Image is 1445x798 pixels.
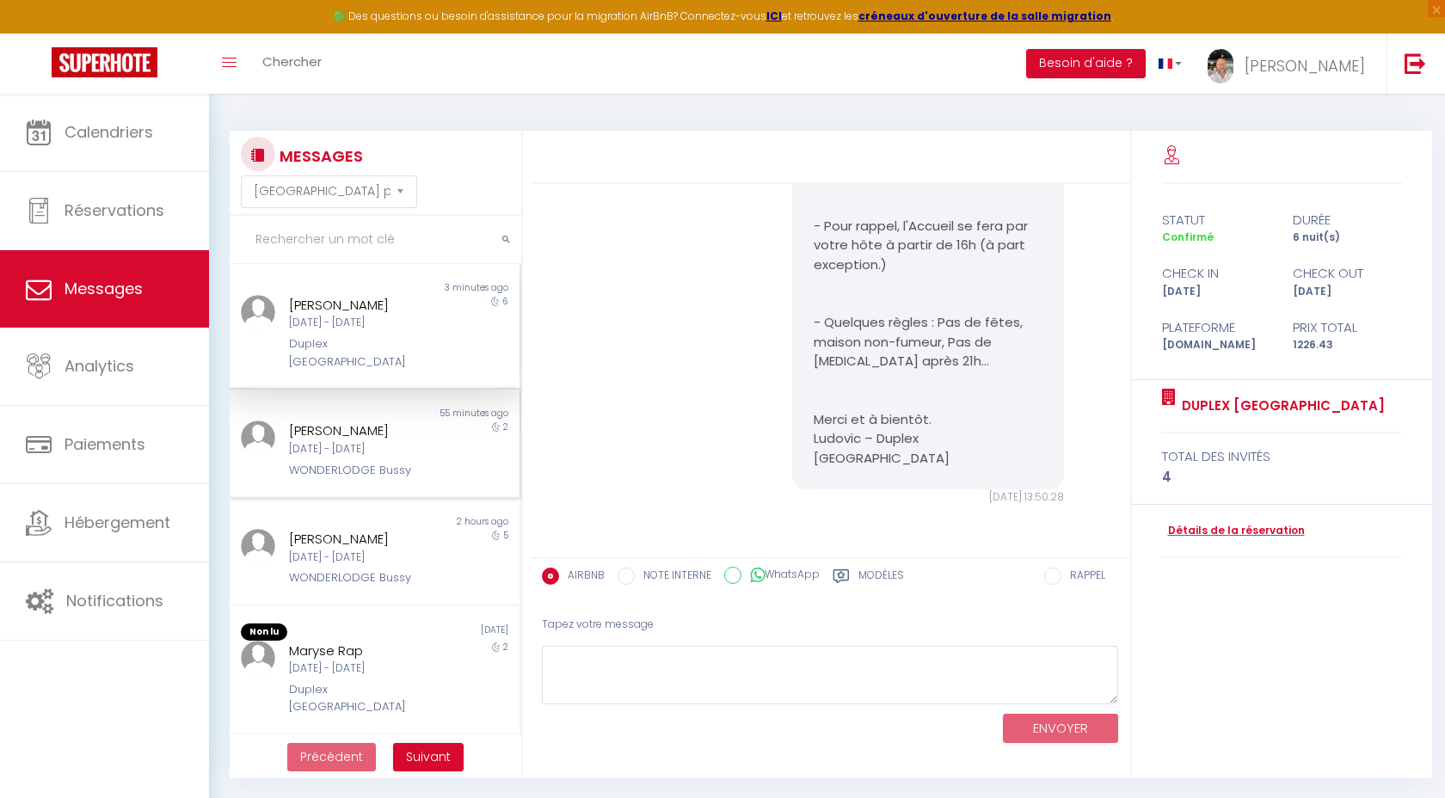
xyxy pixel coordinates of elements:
[406,748,451,765] span: Suivant
[1003,714,1118,744] button: ENVOYER
[559,568,605,586] label: AIRBNB
[1061,568,1105,586] label: RAPPEL
[241,623,287,641] span: Non lu
[289,549,435,566] div: [DATE] - [DATE]
[66,590,163,611] span: Notifications
[1282,263,1413,284] div: check out
[241,529,275,563] img: ...
[1150,337,1282,353] div: [DOMAIN_NAME]
[241,641,275,675] img: ...
[1282,210,1413,230] div: durée
[289,462,435,479] div: WONDERLODGE Bussy
[1282,284,1413,300] div: [DATE]
[300,748,363,765] span: Précédent
[374,407,519,420] div: 55 minutes ago
[289,335,435,371] div: Duplex [GEOGRAPHIC_DATA]
[1162,446,1403,467] div: total des invités
[1245,55,1365,77] span: [PERSON_NAME]
[1282,337,1413,353] div: 1226.43
[65,433,145,455] span: Paiements
[1150,317,1282,338] div: Plateforme
[262,52,322,71] span: Chercher
[503,420,508,433] span: 2
[65,512,170,533] span: Hébergement
[1150,263,1282,284] div: check in
[289,681,435,716] div: Duplex [GEOGRAPHIC_DATA]
[393,743,464,772] button: Next
[1150,210,1282,230] div: statut
[289,660,435,677] div: [DATE] - [DATE]
[1176,396,1385,416] a: Duplex [GEOGRAPHIC_DATA]
[241,295,275,329] img: ...
[289,569,435,586] div: WONDERLODGE Bussy
[65,121,153,143] span: Calendriers
[374,515,519,529] div: 2 hours ago
[792,489,1063,506] div: [DATE] 13:50:28
[289,420,435,441] div: [PERSON_NAME]
[374,623,519,641] div: [DATE]
[289,315,435,331] div: [DATE] - [DATE]
[1150,284,1282,300] div: [DATE]
[1208,49,1233,83] img: ...
[1405,52,1426,74] img: logout
[65,278,143,299] span: Messages
[635,568,711,586] label: NOTE INTERNE
[542,604,1119,646] div: Tapez votre message
[289,441,435,457] div: [DATE] - [DATE]
[289,295,435,316] div: [PERSON_NAME]
[289,529,435,549] div: [PERSON_NAME]
[289,641,435,661] div: Maryse Rap
[858,568,904,589] label: Modèles
[741,567,820,586] label: WhatsApp
[230,216,521,264] input: Rechercher un mot clé
[65,199,164,221] span: Réservations
[374,281,519,295] div: 3 minutes ago
[1026,49,1146,78] button: Besoin d'aide ?
[858,9,1111,23] a: créneaux d'ouverture de la salle migration
[275,137,363,175] h3: MESSAGES
[1282,317,1413,338] div: Prix total
[52,47,157,77] img: Super Booking
[1195,34,1387,94] a: ... [PERSON_NAME]
[287,743,376,772] button: Previous
[503,529,508,542] span: 5
[65,355,134,377] span: Analytics
[1162,523,1305,539] a: Détails de la réservation
[1282,230,1413,246] div: 6 nuit(s)
[1162,230,1214,244] span: Confirmé
[14,7,65,58] button: Ouvrir le widget de chat LiveChat
[249,34,335,94] a: Chercher
[766,9,782,23] a: ICI
[503,641,508,654] span: 2
[1162,467,1403,488] div: 4
[241,420,275,455] img: ...
[502,295,508,308] span: 6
